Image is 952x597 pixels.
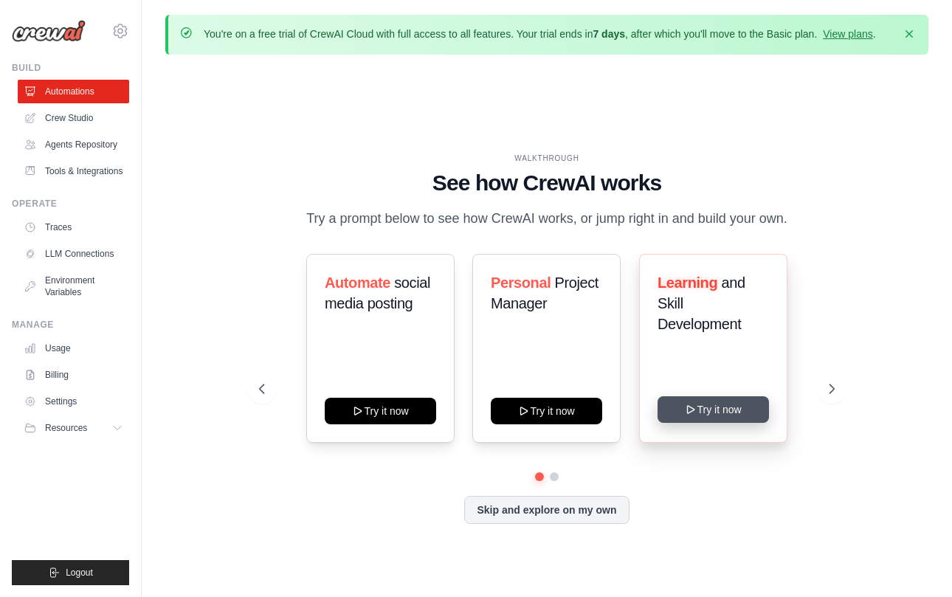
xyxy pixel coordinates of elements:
a: Environment Variables [18,269,129,304]
p: Try a prompt below to see how CrewAI works, or jump right in and build your own. [299,208,795,230]
a: LLM Connections [18,242,129,266]
div: Build [12,62,129,74]
h1: See how CrewAI works [259,170,834,196]
button: Skip and explore on my own [464,496,629,524]
span: social media posting [325,275,430,311]
span: Personal [491,275,551,291]
button: Try it now [491,398,602,424]
a: Usage [18,337,129,360]
a: Crew Studio [18,106,129,130]
span: Automate [325,275,390,291]
button: Logout [12,560,129,585]
button: Try it now [325,398,436,424]
a: Tools & Integrations [18,159,129,183]
span: Project Manager [491,275,599,311]
a: Settings [18,390,129,413]
span: and Skill Development [658,275,745,332]
a: Automations [18,80,129,103]
span: Resources [45,422,87,434]
div: WALKTHROUGH [259,153,834,164]
div: Manage [12,319,129,331]
a: Billing [18,363,129,387]
span: Logout [66,567,93,579]
a: View plans [823,28,872,40]
a: Traces [18,215,129,239]
strong: 7 days [593,28,625,40]
div: Operate [12,198,129,210]
a: Agents Repository [18,133,129,156]
p: You're on a free trial of CrewAI Cloud with full access to all features. Your trial ends in , aft... [204,27,876,41]
img: Logo [12,20,86,42]
button: Resources [18,416,129,440]
button: Try it now [658,396,769,423]
span: Learning [658,275,717,291]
